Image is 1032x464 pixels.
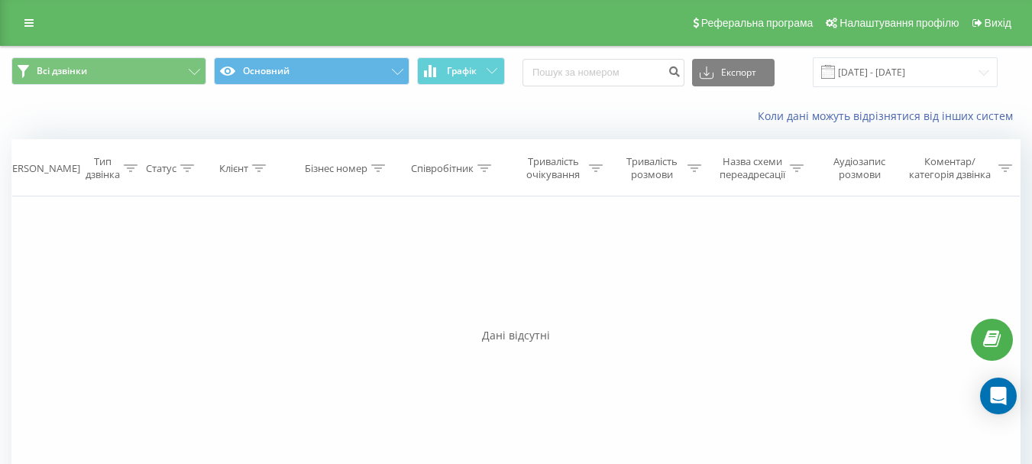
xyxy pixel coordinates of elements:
[37,65,87,77] span: Всі дзвінки
[758,109,1021,123] a: Коли дані можуть відрізнятися вiд інших систем
[219,162,248,175] div: Клієнт
[214,57,409,85] button: Основний
[3,162,80,175] div: [PERSON_NAME]
[417,57,505,85] button: Графік
[411,162,474,175] div: Співробітник
[447,66,477,76] span: Графік
[719,155,786,181] div: Назва схеми переадресації
[305,162,367,175] div: Бізнес номер
[522,59,684,86] input: Пошук за номером
[840,17,959,29] span: Налаштування профілю
[701,17,814,29] span: Реферальна програма
[522,155,585,181] div: Тривалість очікування
[11,57,206,85] button: Всі дзвінки
[692,59,775,86] button: Експорт
[11,328,1021,343] div: Дані відсутні
[905,155,995,181] div: Коментар/категорія дзвінка
[86,155,120,181] div: Тип дзвінка
[985,17,1011,29] span: Вихід
[620,155,684,181] div: Тривалість розмови
[821,155,898,181] div: Аудіозапис розмови
[980,378,1017,414] div: Open Intercom Messenger
[146,162,176,175] div: Статус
